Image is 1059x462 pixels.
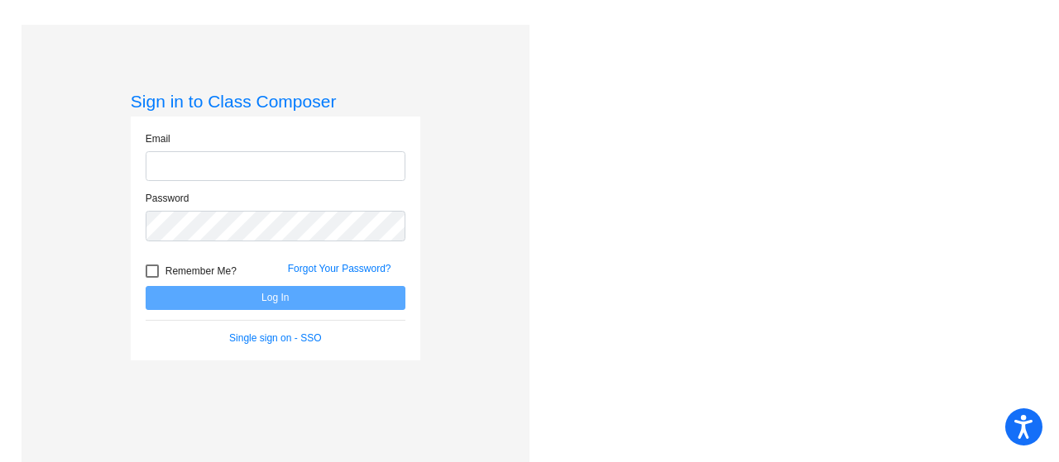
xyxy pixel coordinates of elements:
a: Single sign on - SSO [229,332,321,344]
button: Log In [146,286,405,310]
span: Remember Me? [165,261,237,281]
label: Password [146,191,189,206]
a: Forgot Your Password? [288,263,391,274]
h3: Sign in to Class Composer [131,91,420,112]
label: Email [146,131,170,146]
